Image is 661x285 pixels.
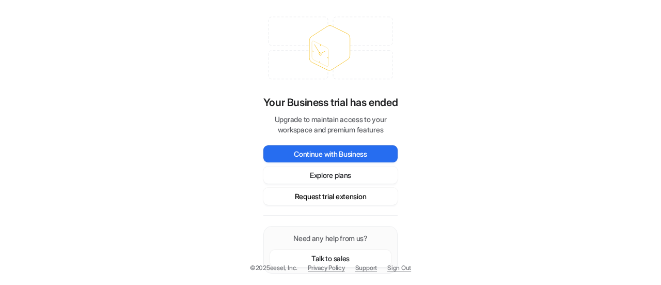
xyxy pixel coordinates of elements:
[263,95,398,110] p: Your Business trial has ended
[263,145,398,162] button: Continue with Business
[308,263,345,273] a: Privacy Policy
[250,263,297,273] p: © 2025 eesel, Inc.
[270,233,391,244] p: Need any help from us?
[387,263,411,273] a: Sign Out
[263,167,398,184] button: Explore plans
[270,250,391,267] button: Talk to sales
[355,263,377,273] span: Support
[263,188,398,205] button: Request trial extension
[263,114,398,135] p: Upgrade to maintain access to your workspace and premium features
